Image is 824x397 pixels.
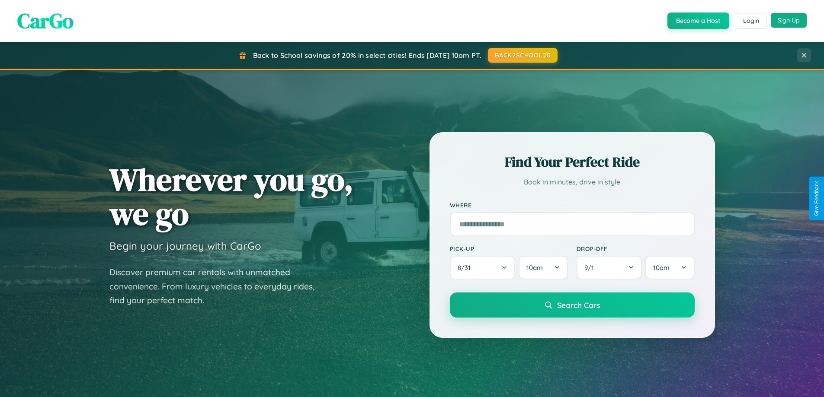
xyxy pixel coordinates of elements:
span: 10am [526,264,543,272]
label: Drop-off [577,245,695,252]
h2: Find Your Perfect Ride [450,152,695,172]
button: 8/31 [450,256,516,279]
button: Search Cars [450,292,695,318]
span: 9 / 1 [584,264,598,272]
span: Back to School savings of 20% in select cities! Ends [DATE] 10am PT. [253,51,481,60]
h1: Wherever you go, we go [109,162,353,231]
button: Login [736,13,766,29]
span: Search Cars [557,300,600,310]
h3: Begin your journey with CarGo [109,239,261,252]
label: Pick-up [450,245,568,252]
div: Give Feedback [814,181,820,216]
button: BACK2SCHOOL20 [488,48,558,63]
span: 10am [653,264,670,272]
button: 10am [519,256,568,279]
span: 8 / 31 [458,264,475,272]
button: 10am [645,256,694,279]
p: Book in minutes, drive in style [450,176,695,188]
label: Where [450,201,695,209]
button: Sign Up [771,13,807,28]
button: Become a Host [667,13,729,29]
p: Discover premium car rentals with unmatched convenience. From luxury vehicles to everyday rides, ... [109,265,326,308]
span: CarGo [17,6,74,35]
button: 9/1 [577,256,642,279]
